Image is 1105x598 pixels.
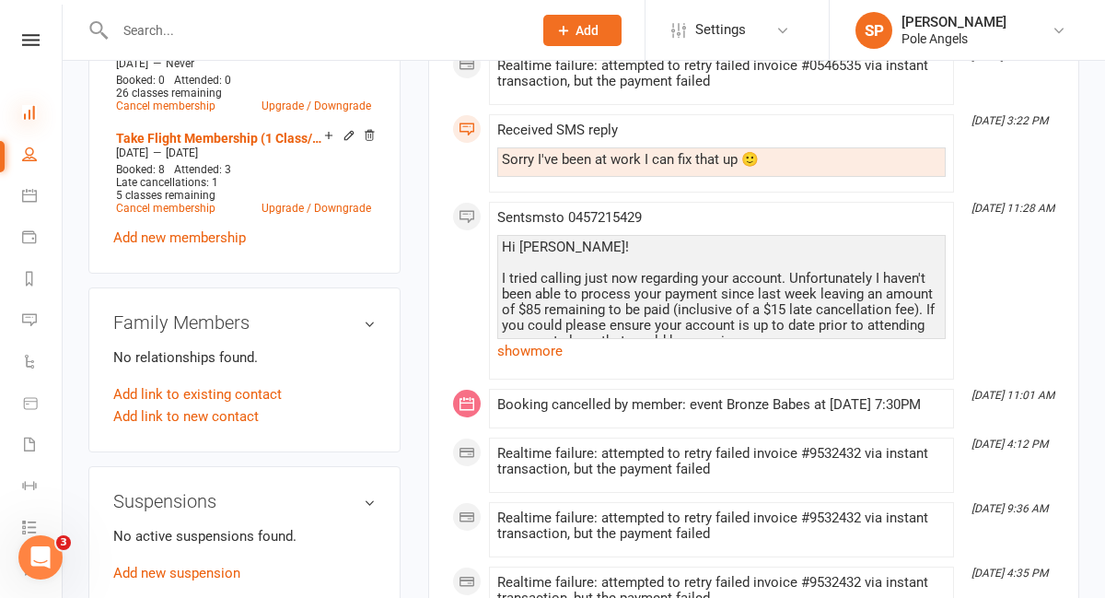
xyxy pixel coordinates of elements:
span: Attended: 3 [174,163,231,176]
i: [DATE] 9:36 AM [971,502,1048,515]
p: No active suspensions found. [113,525,376,547]
a: Dashboard [22,94,64,135]
a: Payments [22,218,64,260]
span: [DATE] [116,147,148,159]
div: Realtime failure: attempted to retry failed invoice #9532432 via instant transaction, but the pay... [497,510,946,542]
a: Add link to existing contact [113,383,282,405]
a: show more [497,338,946,364]
span: Booked: 0 [116,74,165,87]
div: Realtime failure: attempted to retry failed invoice #9532432 via instant transaction, but the pay... [497,446,946,477]
span: Add [576,23,599,38]
a: Upgrade / Downgrade [262,202,371,215]
input: Search... [110,18,519,43]
div: Late cancellations: 1 [116,176,371,189]
button: Add [543,15,622,46]
span: Attended: 0 [174,74,231,87]
div: Sorry I've been at work I can fix that up 🙂 [502,152,941,168]
iframe: Intercom live chat [18,535,63,580]
div: — [111,146,376,160]
i: [DATE] 3:22 PM [971,114,1048,127]
h3: Family Members [113,312,376,333]
i: [DATE] 11:28 AM [971,202,1054,215]
a: People [22,135,64,177]
div: Pole Angels [901,30,1006,47]
div: Hi [PERSON_NAME]! I tried calling just now regarding your account. Unfortunately I haven't been a... [502,240,941,396]
span: 3 [56,535,71,550]
a: Cancel membership [116,100,215,112]
span: 5 classes remaining [116,189,215,202]
i: [DATE] 4:35 PM [971,567,1048,580]
span: Sent sms to 0457215429 [497,209,642,226]
a: Take Flight Membership (1 Class/Week) [116,131,324,146]
a: Product Sales [22,384,64,426]
i: [DATE] 4:12 PM [971,438,1048,451]
a: Add link to new contact [113,405,259,428]
i: [DATE] 11:01 AM [971,389,1054,402]
div: Received SMS reply [497,123,946,138]
p: No relationships found. [113,346,376,369]
a: Reports [22,260,64,301]
span: 26 classes remaining [116,87,222,100]
span: Settings [695,9,746,51]
div: [PERSON_NAME] [901,14,1006,30]
div: Realtime failure: attempted to retry failed invoice #0546535 via instant transaction, but the pay... [497,58,946,89]
span: Never [166,57,194,70]
span: [DATE] [116,57,148,70]
a: Upgrade / Downgrade [262,100,371,112]
h3: Suspensions [113,491,376,511]
a: Add new membership [113,229,246,246]
span: [DATE] [166,147,198,159]
div: Booking cancelled by member: event Bronze Babes at [DATE] 7:30PM [497,397,946,413]
a: Calendar [22,177,64,218]
div: — [111,56,376,71]
a: Cancel membership [116,202,215,215]
span: Booked: 8 [116,163,165,176]
div: SP [855,12,892,49]
a: Add new suspension [113,565,240,581]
